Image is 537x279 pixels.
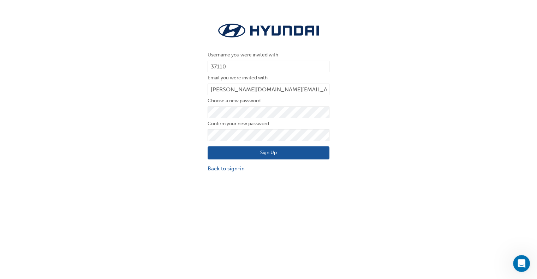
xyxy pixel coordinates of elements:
[208,61,329,73] input: Username
[208,120,329,128] label: Confirm your new password
[208,74,329,82] label: Email you were invited with
[513,255,530,272] iframe: Intercom live chat
[208,51,329,59] label: Username you were invited with
[208,97,329,105] label: Choose a new password
[208,165,329,173] a: Back to sign-in
[208,146,329,160] button: Sign Up
[208,21,329,40] img: Trak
